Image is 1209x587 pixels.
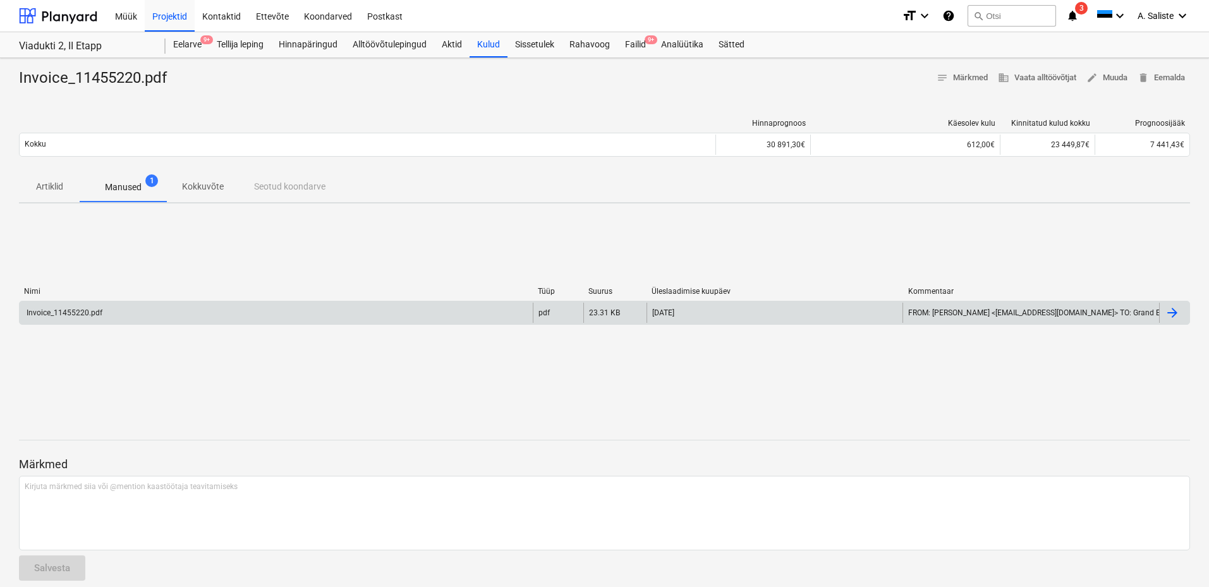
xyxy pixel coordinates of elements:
[1138,71,1185,85] span: Eemalda
[200,35,213,44] span: 9+
[998,72,1009,83] span: business
[711,32,752,57] a: Sätted
[434,32,470,57] a: Aktid
[588,287,641,296] div: Suurus
[917,8,932,23] i: keyboard_arrow_down
[19,40,150,53] div: Viadukti 2, II Etapp
[1175,8,1190,23] i: keyboard_arrow_down
[182,180,224,193] p: Kokkuvõte
[1086,71,1127,85] span: Muuda
[538,308,550,317] div: pdf
[507,32,562,57] a: Sissetulek
[617,32,653,57] div: Failid
[902,8,917,23] i: format_size
[645,35,657,44] span: 9+
[145,174,158,187] span: 1
[973,11,983,21] span: search
[937,72,948,83] span: notes
[652,287,898,296] div: Üleslaadimise kuupäev
[345,32,434,57] a: Alltöövõtulepingud
[721,119,806,128] div: Hinnaprognoos
[25,308,102,317] div: Invoice_11455220.pdf
[1133,68,1190,88] button: Eemalda
[617,32,653,57] a: Failid9+
[470,32,507,57] a: Kulud
[1112,8,1127,23] i: keyboard_arrow_down
[968,5,1056,27] button: Otsi
[589,308,620,317] div: 23.31 KB
[652,308,674,317] div: [DATE]
[1146,526,1209,587] iframe: Chat Widget
[998,71,1076,85] span: Vaata alltöövõtjat
[166,32,209,57] div: Eelarve
[271,32,345,57] a: Hinnapäringud
[1150,140,1184,149] span: 7 441,43€
[1081,68,1133,88] button: Muuda
[562,32,617,57] a: Rahavoog
[166,32,209,57] a: Eelarve9+
[24,287,528,296] div: Nimi
[209,32,271,57] a: Tellija leping
[19,457,1190,472] p: Märkmed
[105,181,142,194] p: Manused
[908,287,1155,296] div: Kommentaar
[1066,8,1079,23] i: notifications
[25,139,46,150] p: Kokku
[1100,119,1185,128] div: Prognoosijääk
[1138,72,1149,83] span: delete
[538,287,578,296] div: Tüüp
[1086,72,1098,83] span: edit
[1000,135,1095,155] div: 23 449,87€
[1075,2,1088,15] span: 3
[816,119,995,128] div: Käesolev kulu
[993,68,1081,88] button: Vaata alltöövõtjat
[1138,11,1174,21] span: A. Saliste
[1005,119,1090,128] div: Kinnitatud kulud kokku
[937,71,988,85] span: Märkmed
[34,180,64,193] p: Artiklid
[715,135,810,155] div: 30 891,30€
[19,68,177,88] div: Invoice_11455220.pdf
[932,68,993,88] button: Märkmed
[653,32,711,57] a: Analüütika
[816,140,995,149] div: 612,00€
[942,8,955,23] i: Abikeskus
